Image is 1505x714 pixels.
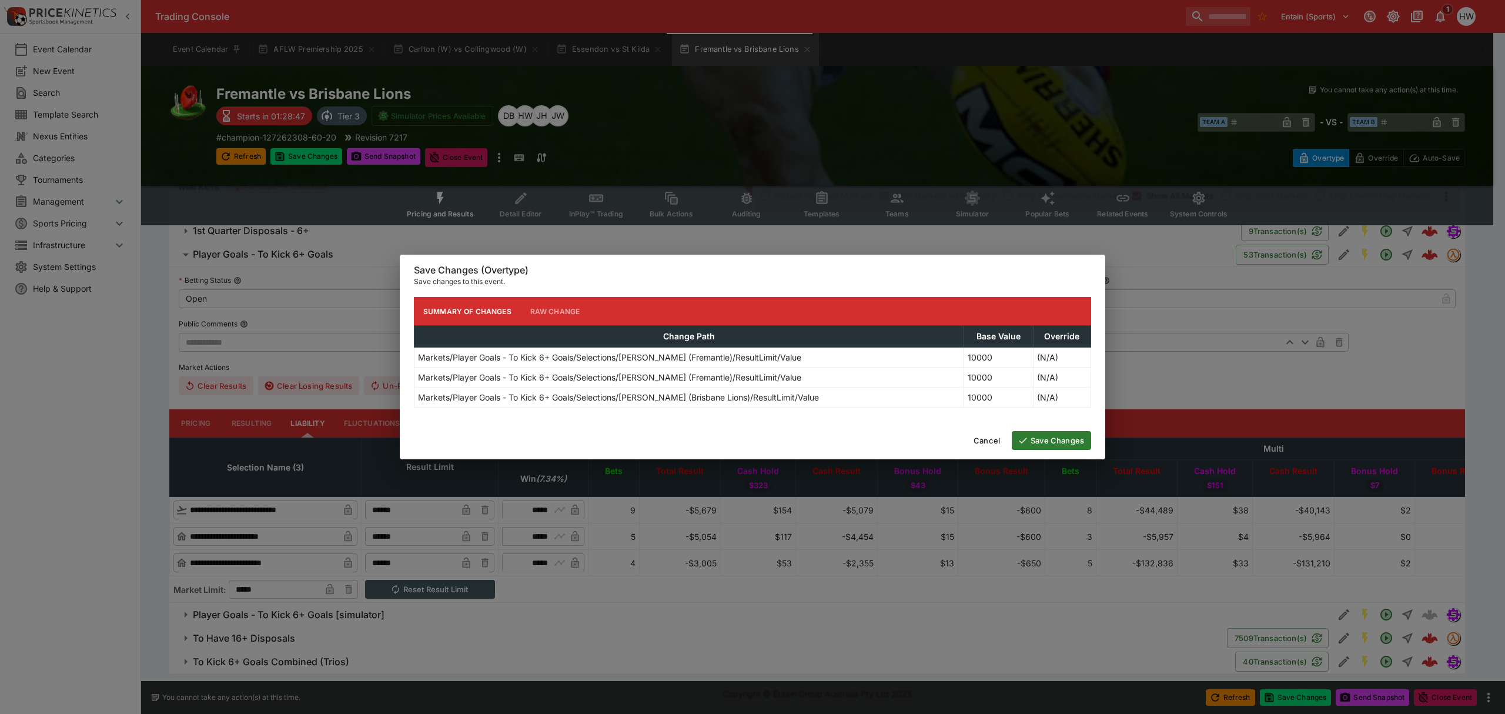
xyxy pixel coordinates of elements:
[964,368,1033,388] td: 10000
[1012,431,1091,450] button: Save Changes
[414,297,521,325] button: Summary of Changes
[964,388,1033,408] td: 10000
[521,297,590,325] button: Raw Change
[1033,326,1091,348] th: Override
[418,391,819,403] p: Markets/Player Goals - To Kick 6+ Goals/Selections/[PERSON_NAME] (Brisbane Lions)/ResultLimit/Value
[414,326,964,348] th: Change Path
[414,276,1091,288] p: Save changes to this event.
[964,326,1033,348] th: Base Value
[414,264,1091,276] h6: Save Changes (Overtype)
[1033,348,1091,368] td: (N/A)
[1033,368,1091,388] td: (N/A)
[966,431,1007,450] button: Cancel
[418,351,801,363] p: Markets/Player Goals - To Kick 6+ Goals/Selections/[PERSON_NAME] (Fremantle)/ResultLimit/Value
[964,348,1033,368] td: 10000
[418,371,801,383] p: Markets/Player Goals - To Kick 6+ Goals/Selections/[PERSON_NAME] (Fremantle)/ResultLimit/Value
[1033,388,1091,408] td: (N/A)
